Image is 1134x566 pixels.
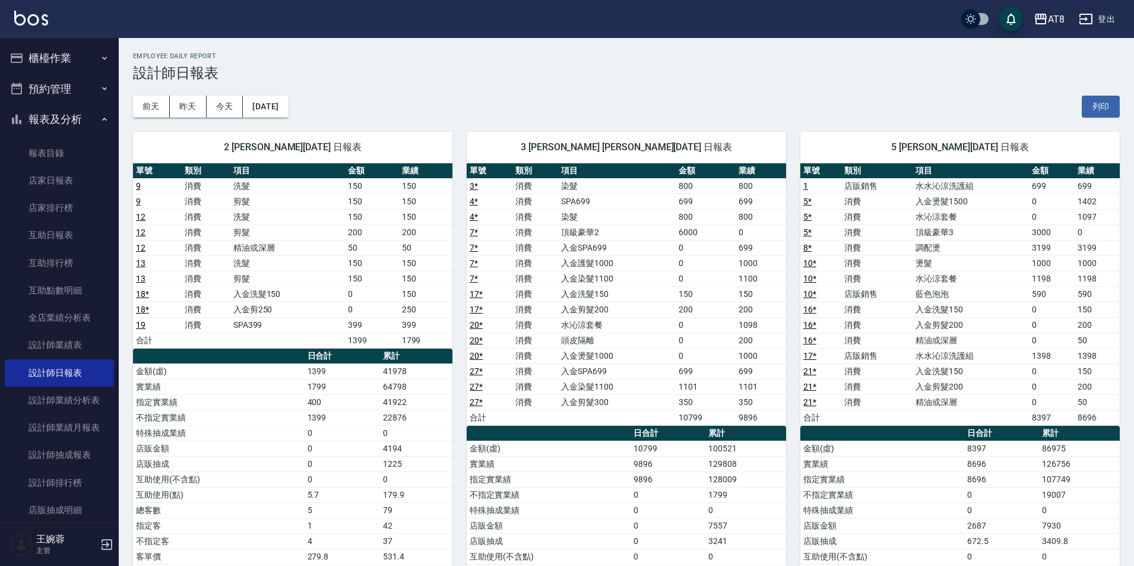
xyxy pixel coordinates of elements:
[512,379,558,394] td: 消費
[841,394,913,410] td: 消費
[1082,96,1120,118] button: 列印
[800,410,841,425] td: 合計
[913,379,1029,394] td: 入金剪髮200
[399,209,452,224] td: 150
[467,502,631,518] td: 特殊抽成業績
[512,348,558,363] td: 消費
[5,43,114,74] button: 櫃檯作業
[305,472,380,487] td: 0
[913,255,1029,271] td: 燙髮
[1075,302,1120,317] td: 150
[1075,348,1120,363] td: 1398
[133,363,305,379] td: 金額(虛)
[841,271,913,286] td: 消費
[512,178,558,194] td: 消費
[676,317,736,333] td: 0
[736,209,786,224] td: 800
[512,286,558,302] td: 消費
[800,472,964,487] td: 指定實業績
[1075,363,1120,379] td: 150
[243,96,288,118] button: [DATE]
[1029,302,1074,317] td: 0
[964,426,1039,441] th: 日合計
[913,286,1029,302] td: 藍色泡泡
[841,163,913,179] th: 類別
[380,441,452,456] td: 4194
[1075,163,1120,179] th: 業績
[36,533,97,545] h5: 王婉蓉
[182,163,230,179] th: 類別
[558,333,676,348] td: 頭皮隔離
[841,209,913,224] td: 消費
[136,227,145,237] a: 12
[182,302,230,317] td: 消費
[1029,379,1074,394] td: 0
[345,224,398,240] td: 200
[133,441,305,456] td: 店販金額
[182,178,230,194] td: 消費
[705,441,786,456] td: 100521
[380,394,452,410] td: 41922
[182,271,230,286] td: 消費
[133,425,305,441] td: 特殊抽成業績
[676,348,736,363] td: 0
[1048,12,1065,27] div: AT8
[676,178,736,194] td: 800
[467,441,631,456] td: 金額(虛)
[631,441,705,456] td: 10799
[345,194,398,209] td: 150
[5,441,114,469] a: 設計師抽成報表
[467,472,631,487] td: 指定實業績
[305,425,380,441] td: 0
[345,178,398,194] td: 150
[230,240,346,255] td: 精油或深層
[1075,333,1120,348] td: 50
[133,163,182,179] th: 單號
[467,410,512,425] td: 合計
[170,96,207,118] button: 昨天
[133,52,1120,60] h2: Employee Daily Report
[512,194,558,209] td: 消費
[136,181,141,191] a: 9
[676,302,736,317] td: 200
[1029,194,1074,209] td: 0
[481,141,772,153] span: 3 [PERSON_NAME] [PERSON_NAME][DATE] 日報表
[5,331,114,359] a: 設計師業績表
[558,255,676,271] td: 入金護髮1000
[305,394,380,410] td: 400
[1075,255,1120,271] td: 1000
[136,212,145,222] a: 12
[1039,502,1120,518] td: 0
[631,472,705,487] td: 9896
[5,387,114,414] a: 設計師業績分析表
[512,394,558,410] td: 消費
[5,167,114,194] a: 店家日報表
[736,333,786,348] td: 200
[736,394,786,410] td: 350
[1029,333,1074,348] td: 0
[1075,209,1120,224] td: 1097
[1075,178,1120,194] td: 699
[182,209,230,224] td: 消費
[399,194,452,209] td: 150
[380,456,452,472] td: 1225
[1029,410,1074,425] td: 8397
[467,163,512,179] th: 單號
[1029,178,1074,194] td: 699
[182,194,230,209] td: 消費
[1074,8,1120,30] button: 登出
[230,302,346,317] td: 入金剪250
[676,379,736,394] td: 1101
[36,545,97,556] p: 主管
[512,240,558,255] td: 消費
[305,349,380,364] th: 日合計
[399,163,452,179] th: 業績
[964,487,1039,502] td: 0
[399,286,452,302] td: 150
[913,302,1029,317] td: 入金洗髮150
[1029,240,1074,255] td: 3199
[676,286,736,302] td: 150
[800,456,964,472] td: 實業績
[5,414,114,441] a: 設計師業績月報表
[133,394,305,410] td: 指定實業績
